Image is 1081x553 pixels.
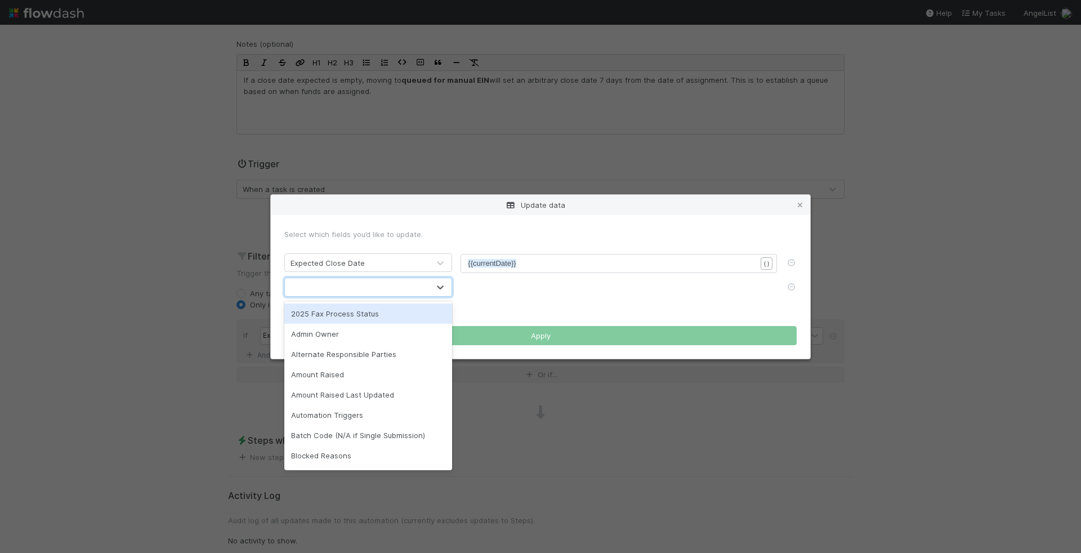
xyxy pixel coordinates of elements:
div: Amount Raised [284,364,453,385]
div: 2025 Fax Process Status [284,304,453,324]
div: Admin Owner [284,324,453,344]
div: Update data [271,195,810,215]
div: Blocked Reasons [284,445,453,466]
span: {{currentDate}} [468,259,516,267]
div: Expected Close Date [291,257,365,269]
div: Completed At [284,466,453,486]
div: Automation Triggers [284,405,453,425]
div: Select which fields you’d like to update. [284,229,797,240]
div: Alternate Responsible Parties [284,344,453,364]
div: Batch Code (N/A if Single Submission) [284,425,453,445]
button: Apply [284,326,797,345]
button: { } [761,257,772,270]
div: Amount Raised Last Updated [284,385,453,405]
